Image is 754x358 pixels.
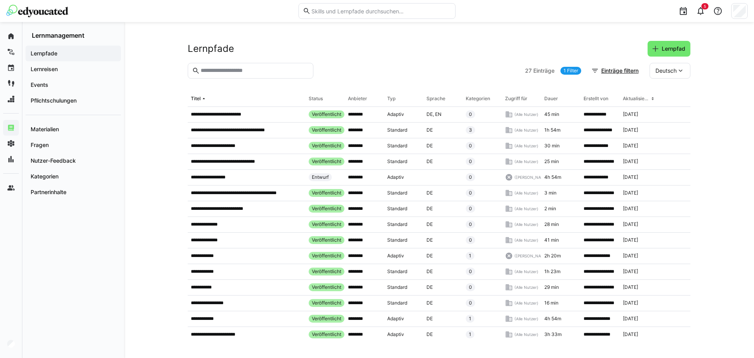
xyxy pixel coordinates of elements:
[623,127,638,133] span: [DATE]
[387,158,407,165] span: Standard
[469,253,471,259] span: 1
[544,158,559,165] span: 25 min
[514,174,550,180] span: ([PERSON_NAME])
[623,174,638,180] span: [DATE]
[623,206,638,212] span: [DATE]
[623,190,638,196] span: [DATE]
[469,127,472,133] span: 3
[426,190,433,196] span: DE
[544,143,560,149] span: 30 min
[623,268,638,275] span: [DATE]
[514,127,538,133] span: (Alle Nutzer)
[623,300,638,306] span: [DATE]
[661,45,686,53] span: Lernpfad
[312,158,341,165] span: Veröffentlicht
[544,237,559,243] span: 41 min
[312,143,341,149] span: Veröffentlicht
[312,174,329,180] span: Entwurf
[387,143,407,149] span: Standard
[387,95,395,102] div: Typ
[466,95,490,102] div: Kategorien
[584,95,608,102] div: Erstellt von
[623,253,638,259] span: [DATE]
[514,253,550,259] span: ([PERSON_NAME])
[655,67,677,75] span: Deutsch
[387,284,407,290] span: Standard
[426,331,433,338] span: DE
[560,67,581,75] a: 1 Filter
[514,300,538,306] span: (Alle Nutzer)
[426,111,441,117] span: DE, EN
[704,4,706,9] span: 5
[514,285,538,290] span: (Alle Nutzer)
[600,67,640,75] span: Einträge filtern
[544,95,558,102] div: Dauer
[514,206,538,211] span: (Alle Nutzer)
[514,269,538,274] span: (Alle Nutzer)
[469,284,472,290] span: 0
[348,95,367,102] div: Anbieter
[544,111,559,117] span: 45 min
[387,221,407,228] span: Standard
[312,253,341,259] span: Veröffentlicht
[544,316,561,322] span: 4h 54m
[469,206,472,212] span: 0
[469,158,472,165] span: 0
[426,158,433,165] span: DE
[387,300,407,306] span: Standard
[544,268,560,275] span: 1h 23m
[544,253,561,259] span: 2h 20m
[469,300,472,306] span: 0
[544,331,562,338] span: 3h 33m
[312,331,341,338] span: Veröffentlicht
[544,221,559,228] span: 28 min
[312,300,341,306] span: Veröffentlicht
[544,206,556,212] span: 2 min
[312,127,341,133] span: Veröffentlicht
[623,158,638,165] span: [DATE]
[544,127,560,133] span: 1h 54m
[514,237,538,243] span: (Alle Nutzer)
[544,300,558,306] span: 16 min
[309,95,323,102] div: Status
[426,284,433,290] span: DE
[387,316,404,322] span: Adaptiv
[387,331,404,338] span: Adaptiv
[623,143,638,149] span: [DATE]
[426,206,433,212] span: DE
[587,63,644,79] button: Einträge filtern
[505,95,527,102] div: Zugriff für
[514,316,538,321] span: (Alle Nutzer)
[514,143,538,149] span: (Alle Nutzer)
[469,143,472,149] span: 0
[469,331,471,338] span: 1
[514,159,538,164] span: (Alle Nutzer)
[426,143,433,149] span: DE
[426,300,433,306] span: DE
[469,111,472,117] span: 0
[426,221,433,228] span: DE
[387,206,407,212] span: Standard
[514,222,538,227] span: (Alle Nutzer)
[191,95,201,102] div: Titel
[469,190,472,196] span: 0
[623,237,638,243] span: [DATE]
[623,95,650,102] div: Aktualisiert am
[469,174,472,180] span: 0
[544,284,559,290] span: 29 min
[623,221,638,228] span: [DATE]
[387,253,404,259] span: Adaptiv
[426,316,433,322] span: DE
[312,111,341,117] span: Veröffentlicht
[623,316,638,322] span: [DATE]
[387,127,407,133] span: Standard
[648,41,690,57] button: Lernpfad
[469,237,472,243] span: 0
[387,111,404,117] span: Adaptiv
[312,221,341,228] span: Veröffentlicht
[426,253,433,259] span: DE
[311,7,451,15] input: Skills und Lernpfade durchsuchen…
[533,67,555,75] span: Einträge
[426,237,433,243] span: DE
[312,237,341,243] span: Veröffentlicht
